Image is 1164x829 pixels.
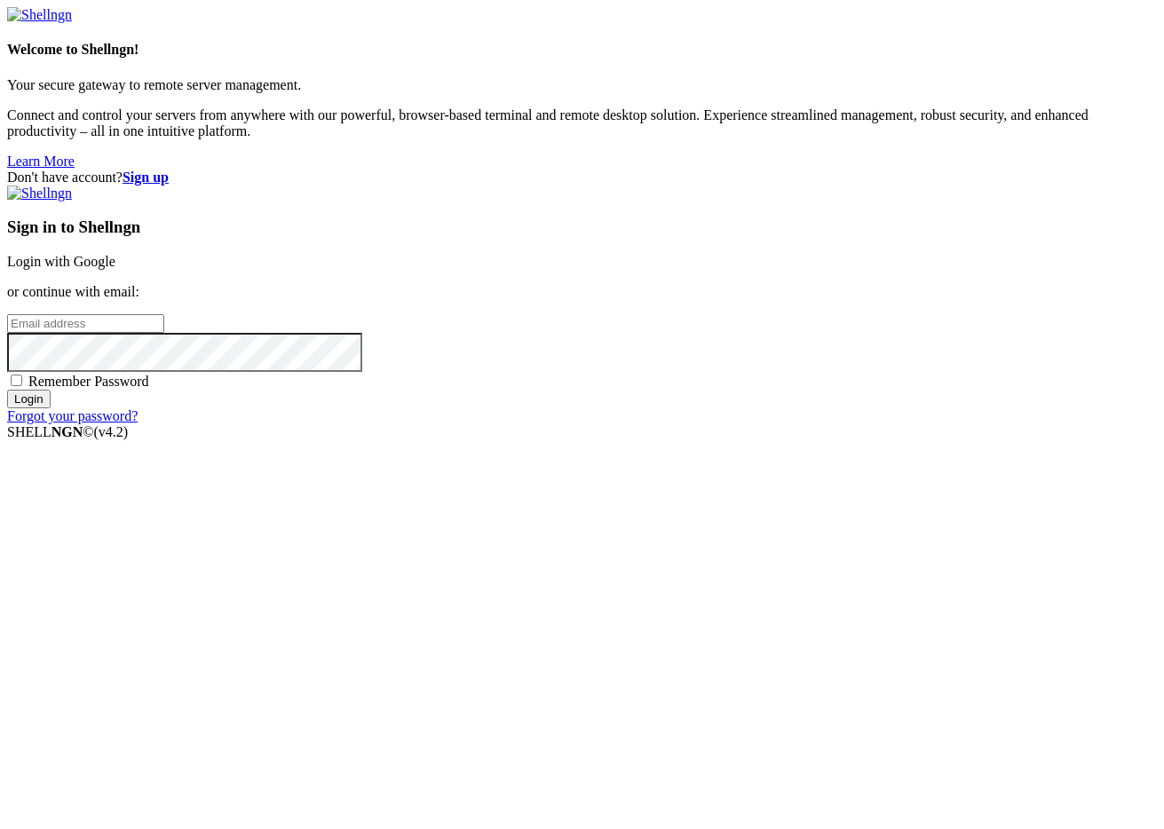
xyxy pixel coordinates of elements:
[7,170,1157,186] div: Don't have account?
[11,375,22,386] input: Remember Password
[28,374,149,389] span: Remember Password
[51,424,83,439] b: NGN
[7,424,128,439] span: SHELL ©
[7,314,164,333] input: Email address
[94,424,129,439] span: 4.2.0
[7,7,72,23] img: Shellngn
[7,254,115,269] a: Login with Google
[7,186,72,201] img: Shellngn
[7,284,1157,300] p: or continue with email:
[7,107,1157,139] p: Connect and control your servers from anywhere with our powerful, browser-based terminal and remo...
[7,390,51,408] input: Login
[123,170,169,185] a: Sign up
[7,154,75,169] a: Learn More
[7,77,1157,93] p: Your secure gateway to remote server management.
[7,42,1157,58] h4: Welcome to Shellngn!
[7,217,1157,237] h3: Sign in to Shellngn
[7,408,138,423] a: Forgot your password?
